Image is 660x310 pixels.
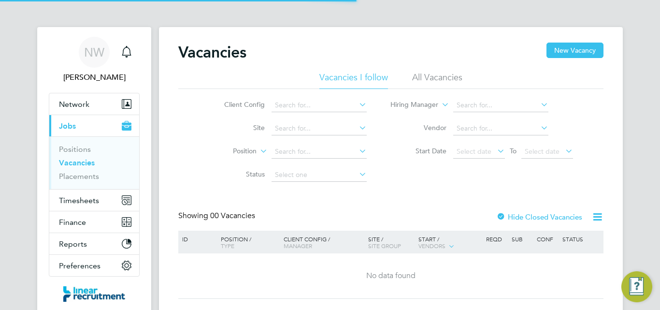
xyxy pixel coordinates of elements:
[209,123,265,132] label: Site
[209,100,265,109] label: Client Config
[49,211,139,233] button: Finance
[391,147,446,155] label: Start Date
[84,46,104,59] span: NW
[49,233,139,254] button: Reports
[412,72,462,89] li: All Vacancies
[509,231,534,247] div: Sub
[272,99,367,112] input: Search for...
[507,145,519,157] span: To
[221,242,234,250] span: Type
[49,37,140,83] a: NW[PERSON_NAME]
[368,242,401,250] span: Site Group
[180,231,214,247] div: ID
[63,286,125,302] img: linearrecruitment-logo-retina.png
[49,93,139,115] button: Network
[621,271,652,302] button: Engage Resource Center
[284,242,312,250] span: Manager
[457,147,491,156] span: Select date
[49,286,140,302] a: Go to home page
[453,122,548,135] input: Search for...
[49,72,140,83] span: Nicola Wilson
[59,121,76,131] span: Jobs
[59,196,99,205] span: Timesheets
[319,72,388,89] li: Vacancies I follow
[416,231,484,255] div: Start /
[178,43,246,62] h2: Vacancies
[391,123,446,132] label: Vendor
[525,147,560,156] span: Select date
[209,170,265,178] label: Status
[281,231,366,254] div: Client Config /
[49,255,139,276] button: Preferences
[453,99,548,112] input: Search for...
[272,122,367,135] input: Search for...
[178,211,257,221] div: Showing
[418,242,445,250] span: Vendors
[496,212,582,221] label: Hide Closed Vacancies
[59,218,86,227] span: Finance
[59,172,99,181] a: Placements
[59,158,95,167] a: Vacancies
[49,190,139,211] button: Timesheets
[59,239,87,249] span: Reports
[49,115,139,136] button: Jobs
[59,145,91,154] a: Positions
[59,261,100,270] span: Preferences
[201,147,257,156] label: Position
[560,231,602,247] div: Status
[484,231,509,247] div: Reqd
[383,100,438,110] label: Hiring Manager
[210,211,255,221] span: 00 Vacancies
[272,168,367,182] input: Select one
[214,231,281,254] div: Position /
[366,231,416,254] div: Site /
[59,100,89,109] span: Network
[180,271,602,281] div: No data found
[272,145,367,159] input: Search for...
[49,136,139,189] div: Jobs
[546,43,603,58] button: New Vacancy
[534,231,560,247] div: Conf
